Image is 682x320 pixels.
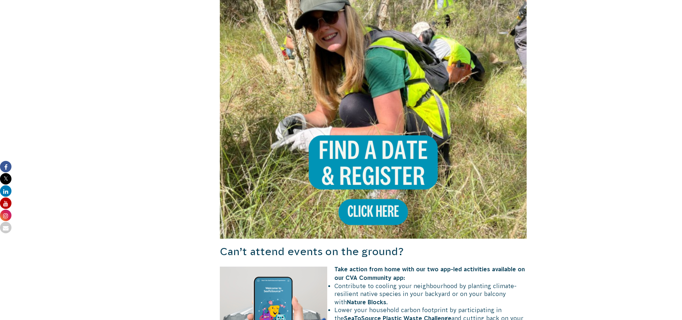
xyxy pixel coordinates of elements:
[227,282,527,306] li: Contribute to cooling your neighbourhood by planting climate-resilient native species in your bac...
[347,299,386,305] strong: Nature Blocks
[334,266,525,281] strong: Take action from home with our two app-led activities available on our CVA Community app:
[220,244,527,259] h3: Can’t attend events on the ground?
